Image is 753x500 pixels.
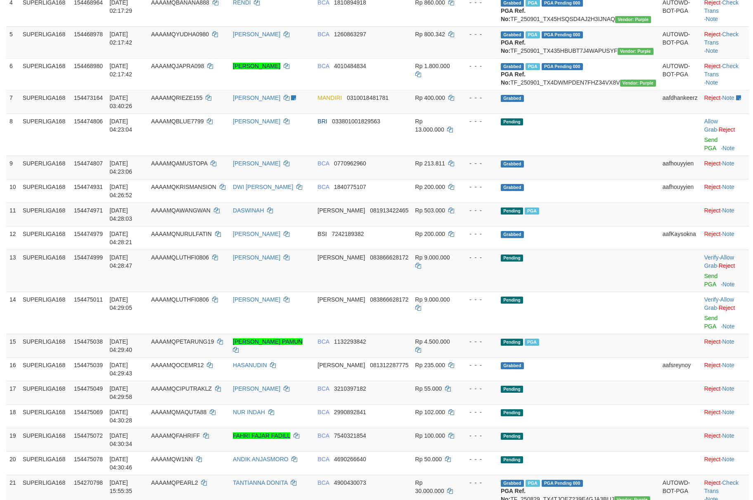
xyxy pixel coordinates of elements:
span: BCA [317,160,329,167]
div: - - - [463,455,494,463]
span: Marked by aafmaleo [526,480,540,487]
div: - - - [463,117,494,125]
div: - - - [463,230,494,238]
a: Reject [704,479,721,486]
div: - - - [463,295,494,304]
a: Note [722,362,734,368]
td: aafhouyyien [659,156,701,179]
span: Rp 235.000 [415,362,445,368]
a: Note [706,16,718,22]
div: - - - [463,183,494,191]
span: Copy 4690266640 to clipboard [334,456,366,462]
a: Note [722,231,734,237]
td: TF_250901_TX4DWMPDEN7FHZ34VX8V [497,58,659,90]
span: Rp 213.811 [415,160,445,167]
a: [PERSON_NAME] [233,63,280,69]
span: 154475011 [74,296,103,303]
span: BCA [317,338,329,345]
span: AAAAMQOCEMR12 [151,362,204,368]
a: Send PGA [704,315,718,330]
span: AAAAMQPEARL2 [151,479,198,486]
a: Reject [704,31,721,38]
span: Vendor URL: https://trx4.1velocity.biz [620,80,656,87]
td: · · [701,26,749,58]
a: Note [722,145,735,151]
td: · · [701,250,749,292]
span: 154475039 [74,362,103,368]
span: [DATE] 04:30:46 [109,456,132,471]
span: · [704,296,734,311]
td: · [701,404,749,428]
a: Note [706,79,718,86]
span: Copy 7540321854 to clipboard [334,432,366,439]
a: Note [722,160,734,167]
td: SUPERLIGA168 [19,90,71,113]
td: SUPERLIGA168 [19,381,71,404]
span: Rp 200.000 [415,184,445,190]
span: BRI [317,118,327,125]
div: - - - [463,253,494,262]
span: Rp 9.000.000 [415,254,450,261]
div: - - - [463,62,494,70]
a: Reject [704,385,721,392]
span: Copy 083866628172 to clipboard [370,296,408,303]
span: [PERSON_NAME] [317,362,365,368]
span: Marked by aafchoeunmanni [526,63,540,70]
span: BCA [317,63,329,69]
span: AAAAMQLUTHFI0806 [151,296,209,303]
span: BCA [317,385,329,392]
span: Copy 2990892841 to clipboard [334,409,366,415]
span: Copy 3210397182 to clipboard [334,385,366,392]
td: SUPERLIGA168 [19,26,71,58]
td: 6 [6,58,19,90]
div: - - - [463,479,494,487]
span: AAAAMQW1NN [151,456,193,462]
a: Note [722,184,734,190]
span: Vendor URL: https://trx4.1velocity.biz [618,48,654,55]
span: Pending [501,297,523,304]
span: Pending [501,255,523,262]
a: NUR INDAH [233,409,265,415]
span: 154475078 [74,456,103,462]
td: 20 [6,451,19,475]
span: [DATE] 15:55:35 [109,479,132,494]
a: Note [722,338,734,345]
span: AAAAMQKRISMANSION [151,184,216,190]
td: SUPERLIGA168 [19,292,71,334]
td: AUTOWD-BOT-PGA [659,26,701,58]
span: Pending [501,339,523,346]
td: aafKaysokna [659,226,701,250]
div: - - - [463,432,494,440]
span: 154468978 [74,31,103,38]
span: AAAAMQBLUE7799 [151,118,204,125]
a: [PERSON_NAME] [233,160,280,167]
span: Grabbed [501,31,524,38]
span: [DATE] 04:28:21 [109,231,132,245]
a: TANTIANNA DONITA [233,479,288,486]
td: · [701,156,749,179]
span: PGA Pending [542,63,583,70]
span: AAAAMQAWANGWAN [151,207,211,214]
span: [DATE] 03:40:26 [109,94,132,109]
span: Grabbed [501,95,524,102]
span: [PERSON_NAME] [317,296,365,303]
span: Copy 4010484834 to clipboard [334,63,366,69]
span: AAAAMQCIPUTRAKLZ [151,385,212,392]
td: · [701,428,749,451]
span: Rp 50.000 [415,456,442,462]
div: - - - [463,384,494,393]
a: Allow Grab [704,296,734,311]
span: AAAAMQAMUSTOPA [151,160,207,167]
td: SUPERLIGA168 [19,451,71,475]
span: Pending [501,208,523,215]
span: Vendor URL: https://trx4.1velocity.biz [615,16,651,23]
span: Copy 0310018481781 to clipboard [347,94,388,101]
span: BCA [317,409,329,415]
span: Copy 1840775107 to clipboard [334,184,366,190]
span: Copy 081312287775 to clipboard [370,362,408,368]
a: Note [722,456,734,462]
td: SUPERLIGA168 [19,357,71,381]
span: BCA [317,432,329,439]
span: Copy 081913422465 to clipboard [370,207,408,214]
a: Verify [704,296,719,303]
